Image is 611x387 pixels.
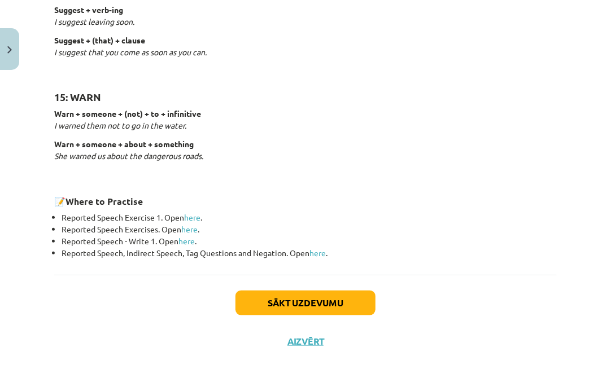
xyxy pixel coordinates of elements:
li: Reported Speech - Write 1. Open . [62,235,557,247]
a: here [181,224,198,234]
strong: Suggest + (that) + clause [54,35,145,45]
li: Reported Speech Exercises. Open . [62,223,557,235]
li: Reported Speech Exercise 1. Open . [62,212,557,223]
em: She warned us about the dangerous roads. [54,151,203,161]
button: Sākt uzdevumu [235,291,376,315]
img: icon-close-lesson-0947bae3869378f0d4975bcd49f059093ad1ed9edebbc8119c70593378902aed.svg [7,46,12,54]
strong: Warn + someone + (not) + to + infinitive [54,108,201,118]
em: I suggest leaving soon. [54,16,134,27]
em: I warned them not to go in the water. [54,120,186,130]
a: here [309,248,326,258]
button: Aizvērt [284,336,327,347]
h3: 📝 [54,187,557,208]
strong: Warn + someone + about + something [54,139,194,149]
strong: Where to Practise [66,195,143,207]
strong: Suggest + verb-ing [54,5,123,15]
a: here [184,212,200,222]
strong: 15: WARN [54,90,101,103]
a: here [178,236,195,246]
em: I suggest that you come as soon as you can. [54,47,207,57]
li: Reported Speech, Indirect Speech, Tag Questions and Negation. Open . [62,247,557,259]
